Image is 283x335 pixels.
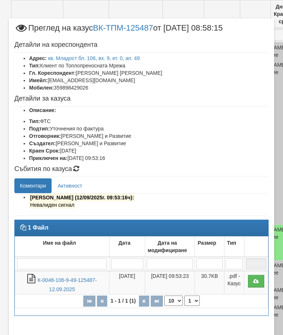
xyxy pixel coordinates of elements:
[109,298,137,304] span: 1 - 1 / 1 (1)
[29,148,60,154] b: Краен Срок:
[29,85,54,91] b: Мобилен:
[151,296,163,307] button: Последна страница
[29,118,269,125] li: ФТС
[29,70,76,76] b: Гл. Кореспондент:
[15,237,109,257] td: Име на файл: No sort applied, activate to apply an ascending sort
[145,237,195,257] td: Дата на модифициране: No sort applied, activate to apply an ascending sort
[29,193,135,202] mark: [PERSON_NAME] (12/09/2025г. 09:53:16ч):
[29,62,269,69] li: Клиент по Топлопреносната Мрежа
[14,178,52,193] a: Коментари
[15,271,268,294] tr: К-0048-106-9-49-125487-12.09.2025.pdf - Казус
[29,126,50,132] b: Подтип:
[184,296,200,306] select: Страница номер
[29,132,269,140] li: [PERSON_NAME] и Развитие
[29,133,61,139] b: Отговорник:
[195,237,224,257] td: Размер: No sort applied, activate to apply an ascending sort
[29,140,269,147] li: [PERSON_NAME] и Развитие
[14,95,269,102] h4: Детайли за казуса
[29,118,40,124] b: Тип:
[109,271,145,294] td: [DATE]
[52,178,88,193] a: Активност
[14,41,269,49] h4: Детайли на кореспондента
[14,24,223,38] span: Преглед на казус от [DATE] 08:58:15
[227,240,236,246] b: Тип
[164,296,183,306] select: Брой редове на страница
[28,224,48,231] strong: 1 Файл
[93,23,153,32] a: ВК-ТПМ-125487
[29,63,40,69] b: Тип:
[29,77,48,83] b: Имейл:
[29,154,269,162] li: [DATE] 09:53:16
[29,155,67,161] b: Приключен на:
[29,107,56,113] b: Описание:
[29,69,269,77] li: [PERSON_NAME] [PERSON_NAME]
[224,237,244,257] td: Тип: No sort applied, activate to apply an ascending sort
[97,296,107,307] button: Предишна страница
[43,240,76,246] b: Име на файл
[148,240,187,253] b: Дата на модифициране
[48,55,140,61] a: кв. Младост бл. 106, вх. 9, ет. 0, ап. 49
[109,237,145,257] td: Дата: No sort applied, activate to apply an ascending sort
[29,140,56,146] b: Създател:
[29,193,269,208] li: Изпратено до кореспондента
[29,55,47,61] b: Адрес:
[14,165,269,173] h4: Събития по казуса
[29,125,269,132] li: Уточнения по фактура
[38,277,97,292] a: К-0048-106-9-49-125487-12.09.2025
[145,271,195,294] td: [DATE] 09:53:23
[29,147,269,154] li: [DATE]
[29,84,269,91] li: 359898429026
[195,271,224,294] td: 30.7KB
[29,77,269,84] li: [EMAIL_ADDRESS][DOMAIN_NAME]
[198,240,216,246] b: Размер
[29,201,76,209] mark: Невалиден сигнал
[83,296,95,307] button: Първа страница
[139,296,149,307] button: Следваща страница
[244,237,268,257] td: : No sort applied, activate to apply an ascending sort
[224,271,244,294] td: .pdf - Казус
[119,240,130,246] b: Дата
